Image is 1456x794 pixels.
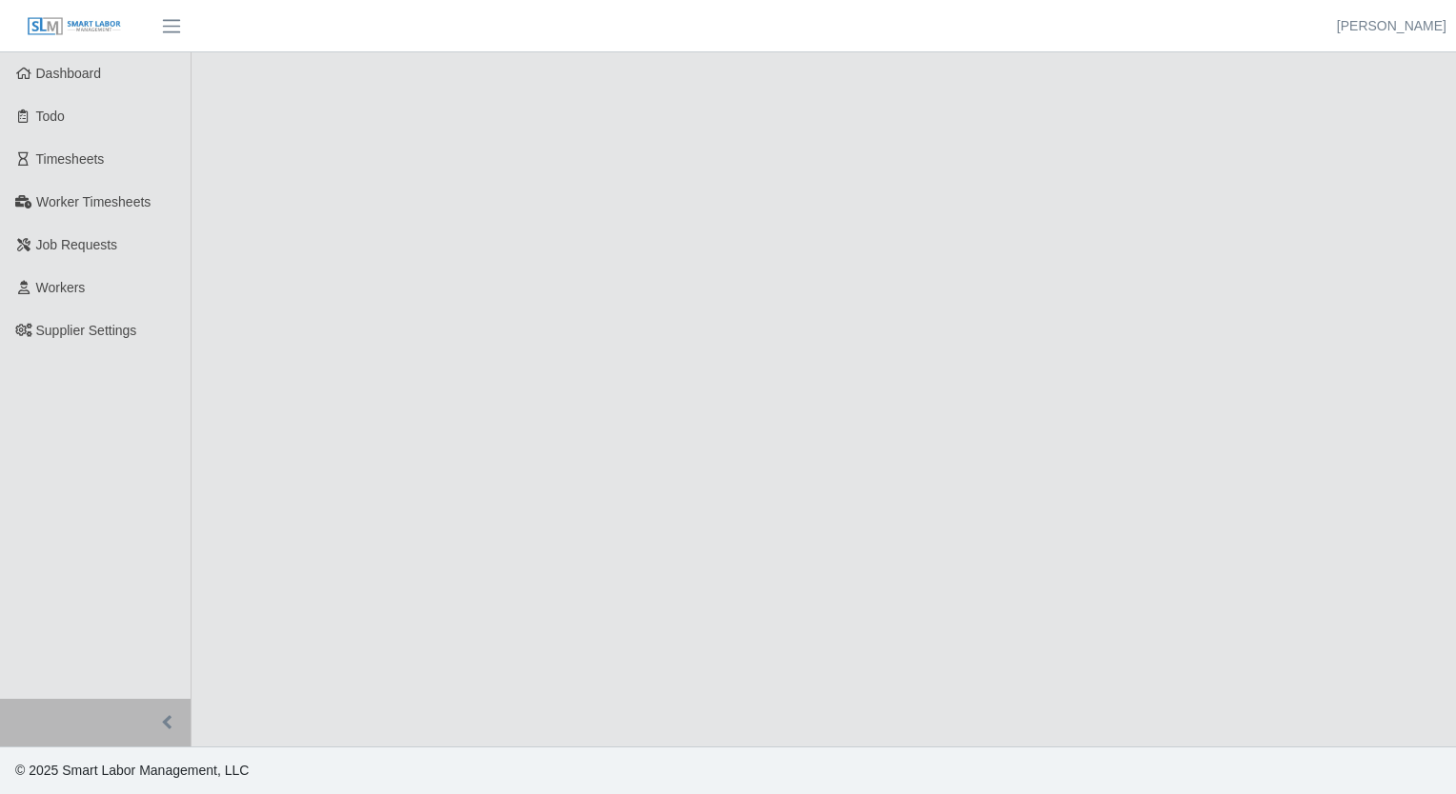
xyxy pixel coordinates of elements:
span: Supplier Settings [36,323,137,338]
span: Worker Timesheets [36,194,151,209]
span: Todo [36,109,65,124]
a: [PERSON_NAME] [1337,16,1446,36]
span: Dashboard [36,66,102,81]
span: Timesheets [36,151,105,167]
span: Workers [36,280,86,295]
img: SLM Logo [27,16,122,37]
span: Job Requests [36,237,118,252]
span: © 2025 Smart Labor Management, LLC [15,763,249,778]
